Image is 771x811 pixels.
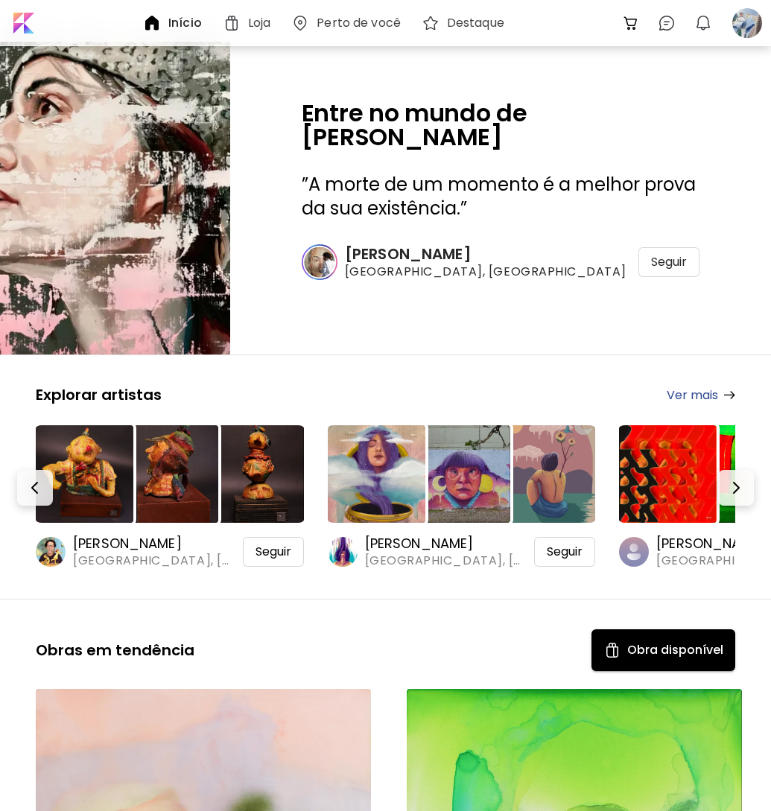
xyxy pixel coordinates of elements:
img: chatIcon [658,14,676,32]
img: https://cdn.kaleido.art/CDN/Artwork/175011/Thumbnail/large.webp?updated=775999 [619,425,717,523]
img: https://cdn.kaleido.art/CDN/Artwork/175894/Thumbnail/medium.webp?updated=779588 [413,425,510,523]
h3: ” ” [302,173,699,220]
h6: Destaque [447,17,504,29]
img: cart [622,14,640,32]
span: [GEOGRAPHIC_DATA], [GEOGRAPHIC_DATA] [345,264,626,280]
span: Seguir [256,544,291,559]
div: Seguir [243,537,304,567]
span: A morte de um momento é a melhor prova da sua existência. [302,172,696,220]
h6: [PERSON_NAME] [365,535,524,553]
img: arrow-right [724,391,735,399]
a: Loja [223,14,276,32]
img: Available Art [603,641,621,659]
a: Ver mais [667,386,735,404]
h2: Entre no mundo de [PERSON_NAME] [302,101,699,149]
img: https://cdn.kaleido.art/CDN/Artwork/175883/Thumbnail/medium.webp?updated=779544 [498,425,595,523]
img: bellIcon [694,14,712,32]
span: [GEOGRAPHIC_DATA], [GEOGRAPHIC_DATA] [73,553,232,569]
img: https://cdn.kaleido.art/CDN/Artwork/175910/Thumbnail/medium.webp?updated=779673 [121,425,218,523]
div: Seguir [638,247,699,277]
h5: Explorar artistas [36,385,162,404]
span: [GEOGRAPHIC_DATA], [GEOGRAPHIC_DATA] [365,553,524,569]
button: bellIcon [691,10,716,36]
img: https://cdn.kaleido.art/CDN/Artwork/175911/Thumbnail/medium.webp?updated=779677 [206,425,303,523]
a: [PERSON_NAME][GEOGRAPHIC_DATA], [GEOGRAPHIC_DATA]Seguir [302,244,699,280]
a: Destaque [422,14,510,32]
h6: Loja [248,17,270,29]
img: https://cdn.kaleido.art/CDN/Artwork/175903/Thumbnail/large.webp?updated=779637 [36,425,133,523]
span: Seguir [651,255,687,270]
span: Seguir [547,544,583,559]
h5: Obra disponível [627,641,723,659]
div: Seguir [534,537,595,567]
button: Next-button [718,470,754,506]
h6: Início [168,17,202,29]
img: Prev-button [26,479,44,497]
h5: Obras em tendência [36,640,194,660]
h6: [PERSON_NAME] [345,244,626,264]
a: https://cdn.kaleido.art/CDN/Artwork/175882/Thumbnail/large.webp?updated=779540https://cdn.kaleido... [328,422,596,569]
img: https://cdn.kaleido.art/CDN/Artwork/175882/Thumbnail/large.webp?updated=779540 [328,425,425,523]
a: https://cdn.kaleido.art/CDN/Artwork/175903/Thumbnail/large.webp?updated=779637https://cdn.kaleido... [36,422,304,569]
a: Perto de você [291,14,407,32]
button: Prev-button [17,470,53,506]
h6: [PERSON_NAME] [73,535,232,553]
button: Available ArtObra disponível [591,629,735,671]
a: Início [143,14,208,32]
h6: Perto de você [317,17,401,29]
img: Next-button [727,479,745,497]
